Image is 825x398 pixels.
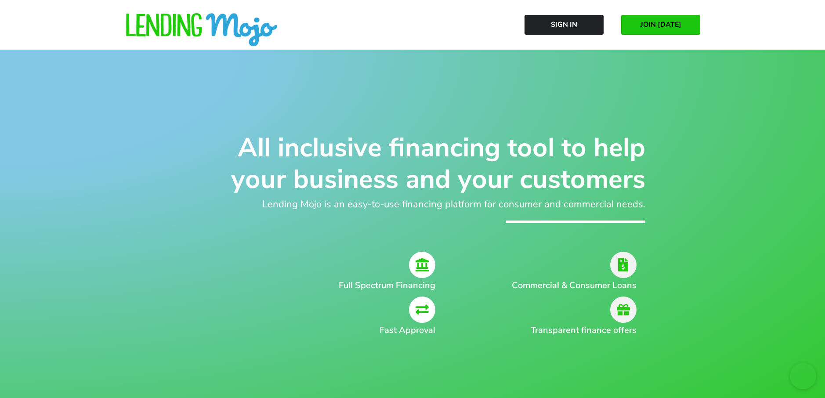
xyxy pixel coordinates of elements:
img: lm-horizontal-logo [125,13,279,47]
a: Sign In [525,15,604,35]
h2: Lending Mojo is an easy-to-use financing platform for consumer and commercial needs. [180,197,645,212]
h2: Fast Approval [219,324,435,337]
h2: Transparent finance offers [497,324,637,337]
h2: Commercial & Consumer Loans [497,279,637,292]
h2: Full Spectrum Financing [219,279,435,292]
span: Sign In [551,21,577,29]
iframe: chat widget [790,363,816,389]
h1: All inclusive financing tool to help your business and your customers [180,132,645,195]
a: JOIN [DATE] [621,15,700,35]
span: JOIN [DATE] [640,21,681,29]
